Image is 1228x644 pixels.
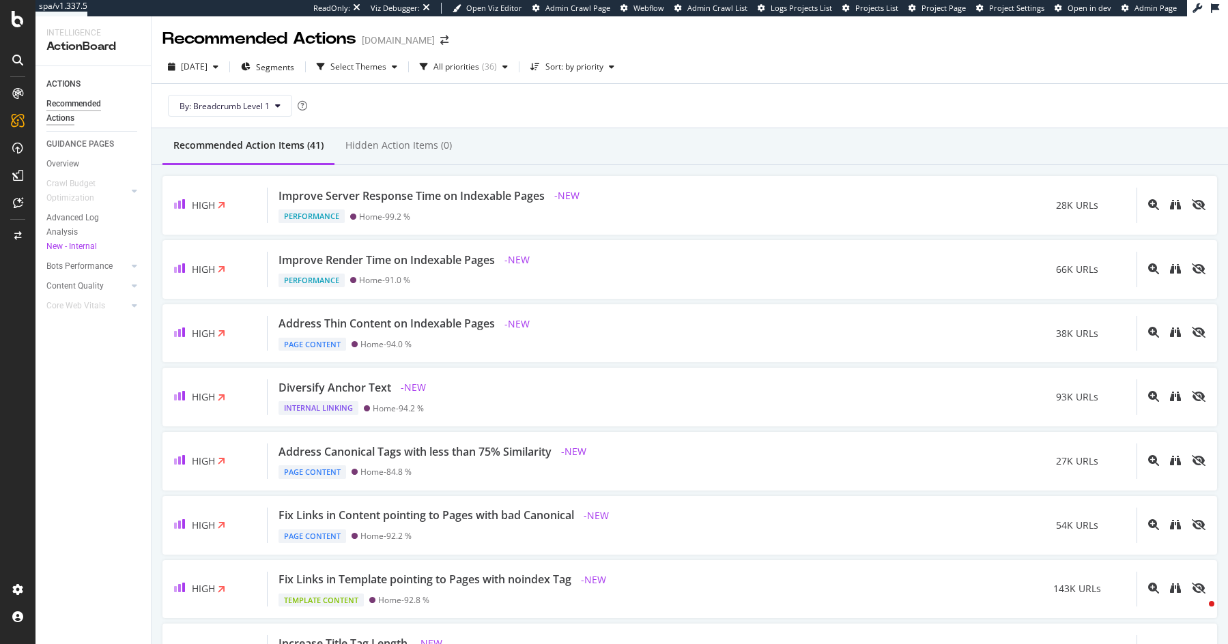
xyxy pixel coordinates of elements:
span: - NEW [500,316,534,332]
a: binoculars [1170,264,1181,276]
span: Project Settings [989,3,1044,13]
span: Logs Projects List [771,3,832,13]
div: binoculars [1170,199,1181,210]
button: All priorities(36) [414,56,513,78]
div: Address Thin Content on Indexable Pages [279,316,495,332]
a: Advanced Log AnalysisNew - Internal [46,211,141,254]
a: binoculars [1170,583,1181,595]
span: 93K URLs [1056,390,1098,404]
a: Content Quality [46,279,128,293]
div: ACTIONS [46,77,81,91]
div: Viz Debugger: [371,3,420,14]
a: Project Page [909,3,966,14]
div: eye-slash [1192,199,1205,210]
div: magnifying-glass-plus [1148,519,1159,530]
span: Admin Crawl List [687,3,747,13]
button: Segments [235,56,300,78]
div: Page Content [279,338,346,351]
span: Admin Crawl Page [545,3,610,13]
div: Select Themes [330,63,386,71]
div: Page Content [279,465,346,479]
a: Bots Performance [46,259,128,274]
div: Performance [279,209,345,223]
div: Recommended Actions [46,97,128,126]
div: binoculars [1170,455,1181,466]
div: GUIDANCE PAGES [46,137,114,151]
span: 2025 Jul. 3rd [181,61,208,72]
div: Home - 94.2 % [373,403,424,413]
div: Content Quality [46,279,104,293]
span: - NEW [557,443,590,460]
div: Intelligence [46,27,140,39]
div: binoculars [1170,263,1181,274]
span: Webflow [633,3,664,13]
div: Overview [46,157,79,171]
a: binoculars [1170,200,1181,211]
div: Fix Links in Content pointing to Pages with bad Canonical [279,508,574,523]
span: 28K URLs [1056,199,1098,212]
span: 27K URLs [1056,454,1098,468]
div: magnifying-glass-plus [1148,583,1159,594]
a: Open in dev [1055,3,1111,14]
div: eye-slash [1192,263,1205,274]
a: Crawl Budget Optimization [46,177,128,205]
span: - NEW [397,379,430,396]
div: eye-slash [1192,391,1205,402]
div: Bots Performance [46,259,113,274]
div: Advanced Log Analysis [46,211,128,254]
div: Home - 84.8 % [360,467,412,477]
div: Home - 92.2 % [360,531,412,541]
div: Fix Links in Template pointing to Pages with noindex Tag [279,572,571,587]
a: Core Web Vitals [46,299,128,313]
div: Home - 94.0 % [360,339,412,349]
span: 66K URLs [1056,263,1098,276]
a: binoculars [1170,456,1181,467]
span: 143K URLs [1053,582,1101,596]
span: - NEW [580,508,613,524]
a: GUIDANCE PAGES [46,137,141,151]
a: Admin Crawl List [674,3,747,14]
div: eye-slash [1192,327,1205,338]
div: Improve Render Time on Indexable Pages [279,252,495,268]
span: - NEW [500,252,534,268]
button: Sort: by priority [525,56,620,78]
div: New - Internal [46,239,128,254]
div: Home - 91.0 % [359,275,410,285]
div: Performance [279,274,345,287]
a: Logs Projects List [758,3,832,14]
span: 38K URLs [1056,327,1098,340]
div: binoculars [1170,519,1181,530]
a: Open Viz Editor [453,3,522,14]
div: binoculars [1170,583,1181,594]
iframe: Intercom live chat [1182,598,1214,630]
a: binoculars [1170,520,1181,531]
div: Hidden Action Items (0) [345,138,452,152]
span: Projects List [855,3,898,13]
button: By: Breadcrumb Level 1 [168,95,292,117]
div: [DOMAIN_NAME] [362,33,435,47]
div: Improve Server Response Time on Indexable Pages [279,188,545,204]
div: Home - 92.8 % [378,595,429,605]
span: High [192,582,215,595]
span: High [192,390,215,403]
button: [DATE] [162,56,224,78]
span: High [192,199,215,211]
div: Diversify Anchor Text [279,380,391,396]
a: binoculars [1170,392,1181,403]
div: ReadOnly: [313,3,350,14]
span: Open Viz Editor [466,3,522,13]
div: All priorities [433,63,479,71]
span: High [192,263,215,276]
span: - NEW [577,572,610,588]
span: 54K URLs [1056,518,1098,532]
div: ActionBoard [46,39,140,55]
div: magnifying-glass-plus [1148,455,1159,466]
span: High [192,454,215,467]
div: eye-slash [1192,583,1205,594]
div: eye-slash [1192,455,1205,466]
div: eye-slash [1192,519,1205,530]
div: magnifying-glass-plus [1148,327,1159,338]
div: Crawl Budget Optimization [46,177,118,205]
a: ACTIONS [46,77,141,91]
a: Admin Page [1122,3,1177,14]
